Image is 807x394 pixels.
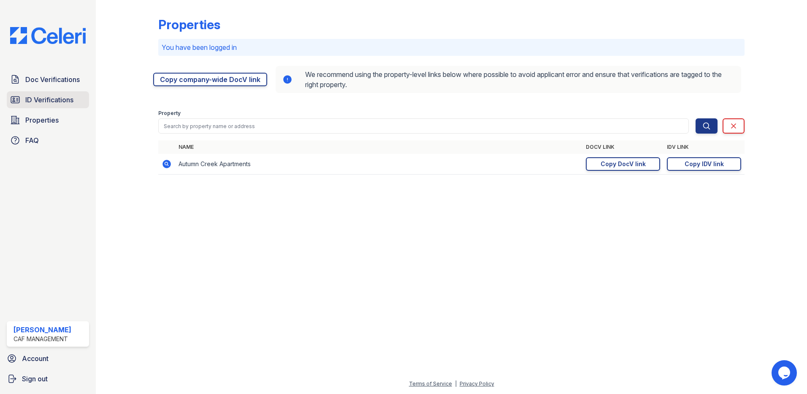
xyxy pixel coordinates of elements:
[7,71,89,88] a: Doc Verifications
[162,42,741,52] p: You have been logged in
[586,157,660,171] a: Copy DocV link
[25,95,73,105] span: ID Verifications
[3,350,92,367] a: Account
[14,325,71,335] div: [PERSON_NAME]
[175,154,582,175] td: Autumn Creek Apartments
[25,135,39,145] span: FAQ
[772,360,799,386] iframe: chat widget
[158,17,220,32] div: Properties
[22,353,49,364] span: Account
[455,380,457,387] div: |
[3,27,92,44] img: CE_Logo_Blue-a8612792a0a2168367f1c8372b55b34899dd931a85d93a1a3d3e32e68fde9ad4.png
[158,118,689,134] input: Search by property name or address
[409,380,452,387] a: Terms of Service
[582,140,663,154] th: DocV Link
[25,74,80,85] span: Doc Verifications
[7,112,89,129] a: Properties
[14,335,71,343] div: CAF Management
[663,140,745,154] th: IDV Link
[7,91,89,108] a: ID Verifications
[667,157,741,171] a: Copy IDV link
[22,374,48,384] span: Sign out
[25,115,59,125] span: Properties
[685,160,724,168] div: Copy IDV link
[460,380,494,387] a: Privacy Policy
[175,140,582,154] th: Name
[601,160,646,168] div: Copy DocV link
[3,370,92,387] a: Sign out
[158,110,181,117] label: Property
[153,73,267,86] a: Copy company-wide DocV link
[276,66,741,93] div: We recommend using the property-level links below where possible to avoid applicant error and ens...
[7,132,89,149] a: FAQ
